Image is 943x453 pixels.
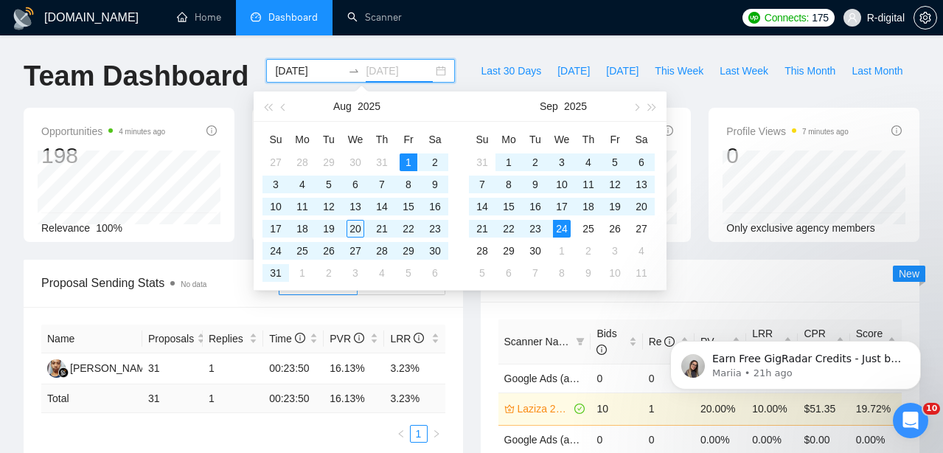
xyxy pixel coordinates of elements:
[263,353,324,384] td: 00:23:50
[384,384,445,413] td: 3.23 %
[422,218,448,240] td: 2025-08-23
[41,222,90,234] span: Relevance
[342,173,369,196] td: 2025-08-06
[422,196,448,218] td: 2025-08-16
[289,196,316,218] td: 2025-08-11
[373,198,391,215] div: 14
[526,220,544,238] div: 23
[422,128,448,151] th: Sa
[369,262,395,284] td: 2025-09-04
[397,429,406,438] span: left
[473,264,491,282] div: 5
[549,151,575,173] td: 2025-09-03
[628,128,655,151] th: Sa
[580,242,597,260] div: 2
[575,218,602,240] td: 2025-09-25
[500,264,518,282] div: 6
[526,153,544,171] div: 2
[522,128,549,151] th: Tu
[400,198,417,215] div: 15
[549,262,575,284] td: 2025-10-08
[422,151,448,173] td: 2025-08-02
[293,264,311,282] div: 1
[384,353,445,384] td: 3.23%
[602,218,628,240] td: 2025-09-26
[500,153,518,171] div: 1
[591,364,642,393] td: 0
[422,173,448,196] td: 2025-08-09
[575,262,602,284] td: 2025-10-09
[203,353,263,384] td: 1
[606,176,624,193] div: 12
[628,262,655,284] td: 2025-10-11
[522,173,549,196] td: 2025-09-09
[24,59,248,94] h1: Team Dashboard
[469,173,495,196] td: 2025-09-07
[395,151,422,173] td: 2025-08-01
[262,173,289,196] td: 2025-08-03
[342,218,369,240] td: 2025-08-20
[289,173,316,196] td: 2025-08-04
[553,264,571,282] div: 8
[142,353,203,384] td: 31
[575,240,602,262] td: 2025-10-02
[347,176,364,193] div: 6
[293,153,311,171] div: 28
[209,331,246,347] span: Replies
[12,7,35,30] img: logo
[177,11,221,24] a: homeHome
[518,401,572,417] a: Laziza 2025 + [GEOGRAPHIC_DATA], [GEOGRAPHIC_DATA], [GEOGRAPHIC_DATA]
[495,173,522,196] td: 2025-09-08
[522,218,549,240] td: 2025-09-23
[504,404,515,414] span: crown
[914,12,937,24] a: setting
[263,384,324,413] td: 00:23:50
[268,11,318,24] span: Dashboard
[495,196,522,218] td: 2025-09-15
[522,262,549,284] td: 2025-10-07
[251,12,261,22] span: dashboard
[347,11,402,24] a: searchScanner
[469,151,495,173] td: 2025-08-31
[473,242,491,260] div: 28
[316,151,342,173] td: 2025-07-29
[647,59,711,83] button: This Week
[522,240,549,262] td: 2025-09-30
[426,264,444,282] div: 6
[469,196,495,218] td: 2025-09-14
[602,151,628,173] td: 2025-09-05
[914,6,937,30] button: setting
[606,63,638,79] span: [DATE]
[643,393,695,425] td: 1
[481,63,541,79] span: Last 30 Days
[316,196,342,218] td: 2025-08-12
[498,272,902,290] span: Scanner Breakdown
[262,218,289,240] td: 2025-08-17
[320,176,338,193] div: 5
[347,220,364,238] div: 20
[400,242,417,260] div: 29
[293,176,311,193] div: 4
[330,333,364,345] span: PVR
[347,153,364,171] div: 30
[549,128,575,151] th: We
[262,196,289,218] td: 2025-08-10
[422,240,448,262] td: 2025-08-30
[400,220,417,238] div: 22
[275,63,342,79] input: Start date
[596,328,616,356] span: Bids
[358,91,380,121] button: 2025
[633,264,650,282] div: 11
[267,242,285,260] div: 24
[142,384,203,413] td: 31
[203,384,263,413] td: 1
[633,153,650,171] div: 6
[342,262,369,284] td: 2025-09-03
[602,262,628,284] td: 2025-10-10
[369,173,395,196] td: 2025-08-07
[320,198,338,215] div: 12
[320,264,338,282] div: 2
[553,153,571,171] div: 3
[392,425,410,443] button: left
[373,176,391,193] div: 7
